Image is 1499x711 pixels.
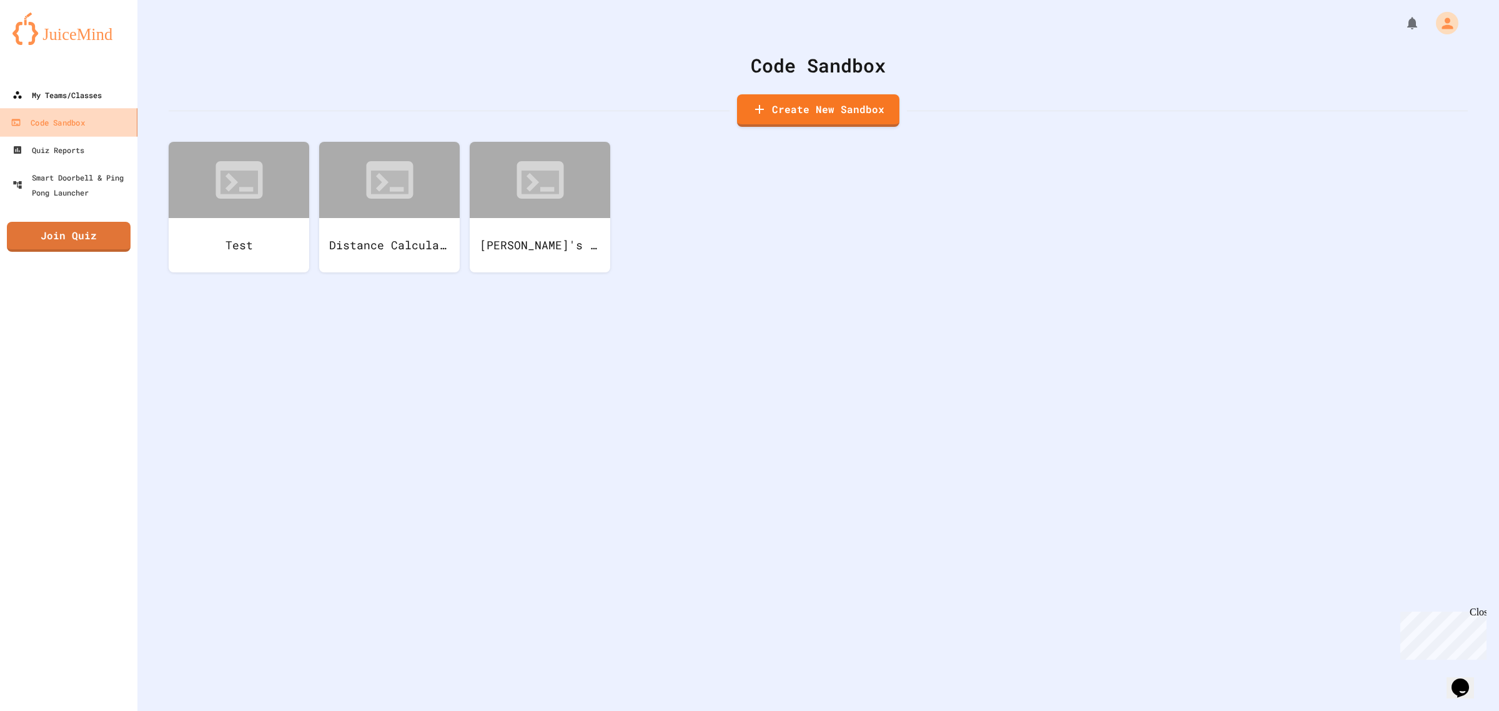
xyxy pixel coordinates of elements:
a: Test [169,142,309,272]
a: Join Quiz [7,222,131,252]
iframe: chat widget [1447,661,1487,699]
a: Distance Calculator - [GEOGRAPHIC_DATA][PERSON_NAME] [319,142,460,272]
div: Distance Calculator - [GEOGRAPHIC_DATA][PERSON_NAME] [319,218,460,272]
div: My Account [1423,9,1462,37]
div: Test [169,218,309,272]
div: Chat with us now!Close [5,5,86,79]
iframe: chat widget [1395,607,1487,660]
div: My Notifications [1382,12,1423,34]
div: My Teams/Classes [12,87,102,102]
div: Code Sandbox [11,115,84,131]
div: Quiz Reports [12,142,84,157]
div: Smart Doorbell & Ping Pong Launcher [12,170,132,200]
div: Code Sandbox [169,51,1468,79]
div: [PERSON_NAME]'s Biology Experiment [470,218,610,272]
a: Create New Sandbox [737,94,899,127]
a: [PERSON_NAME]'s Biology Experiment [470,142,610,272]
img: logo-orange.svg [12,12,125,45]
